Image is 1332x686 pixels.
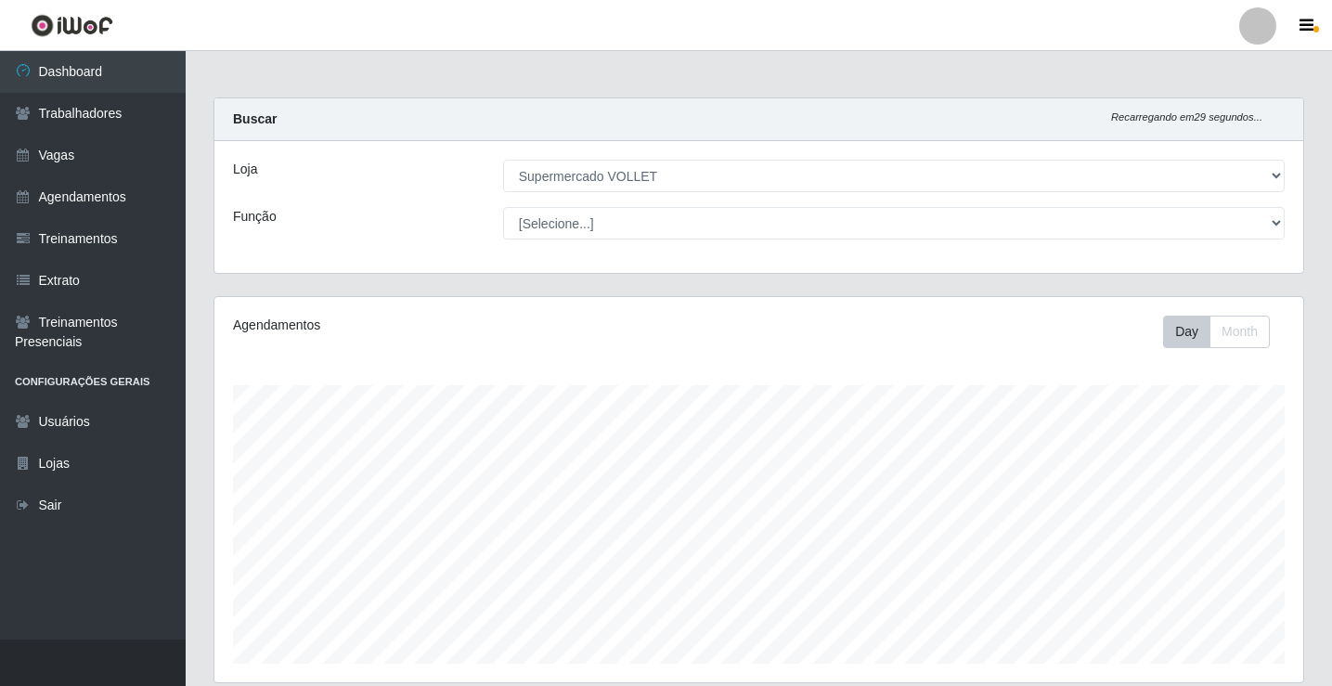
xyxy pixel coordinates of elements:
[233,316,655,335] div: Agendamentos
[233,207,277,227] label: Função
[233,160,257,179] label: Loja
[1111,111,1262,123] i: Recarregando em 29 segundos...
[1163,316,1210,348] button: Day
[233,111,277,126] strong: Buscar
[1163,316,1285,348] div: Toolbar with button groups
[1209,316,1270,348] button: Month
[1163,316,1270,348] div: First group
[31,14,113,37] img: CoreUI Logo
